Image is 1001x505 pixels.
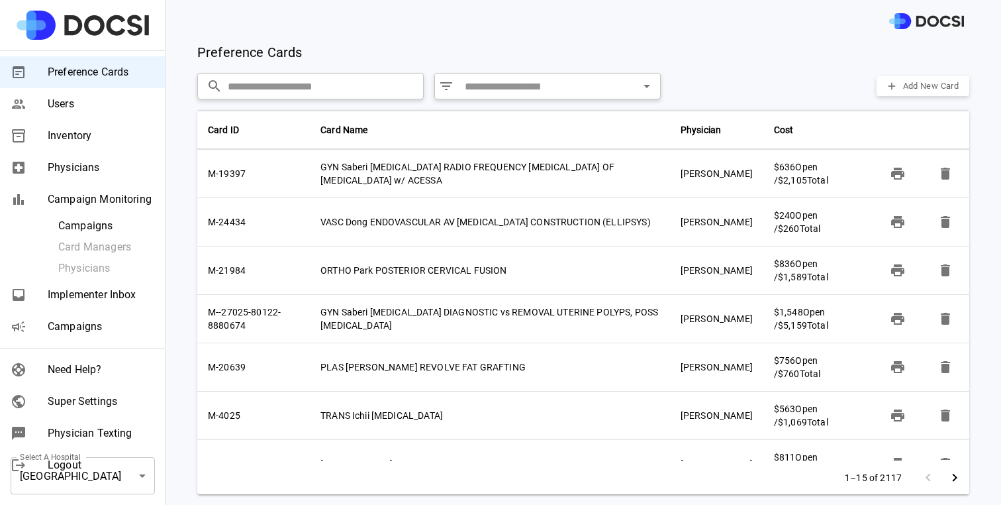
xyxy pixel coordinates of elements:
span: $260 [778,223,800,234]
img: DOCSI Logo [889,13,964,30]
button: Open [638,77,656,95]
td: M-4025 [197,392,310,440]
th: Cost [763,110,874,150]
span: $636 [774,162,796,172]
td: Open / Total [763,198,874,247]
td: [PERSON_NAME] [670,295,763,343]
span: Users [48,96,154,112]
div: GYN Saberi [MEDICAL_DATA] RADIO FREQUENCY [MEDICAL_DATA] OF [MEDICAL_DATA] w/ ACESSA [320,160,659,187]
span: Implementer Inbox [48,287,154,303]
span: Inventory [48,128,154,144]
td: [PERSON_NAME] [670,440,763,488]
button: Add New Card [877,76,969,97]
td: [PERSON_NAME] [670,150,763,198]
td: [PERSON_NAME] [670,392,763,440]
div: GYN Saberi [MEDICAL_DATA] DIAGNOSTIC vs REMOVAL UTERINE POLYPS, POSS [MEDICAL_DATA] [320,306,659,332]
td: [PERSON_NAME] [670,343,763,392]
span: $1,069 [778,417,807,427]
span: Physicians [48,160,154,176]
span: Campaigns [48,319,154,335]
div: ORTHO Park POSTERIOR CERVICAL FUSION [320,264,659,277]
span: Campaigns [58,218,154,234]
td: Open / Total [763,247,874,295]
td: M-24434 [197,198,310,247]
th: Physician [670,110,763,150]
span: Physician Texting [48,425,154,441]
div: VASC Dong ENDOVASCULAR AV [MEDICAL_DATA] CONSTRUCTION (ELLIPSYS) [320,215,659,229]
button: Go to next page [941,465,968,491]
div: PLAS [PERSON_NAME] REVOLVE FAT GRAFTING [320,361,659,374]
td: M--27025-80122-8880674 [197,295,310,343]
td: Open / Total [763,392,874,440]
span: Need Help? [48,362,154,378]
th: Card ID [197,110,310,150]
span: Preference Cards [48,64,154,80]
span: $756 [774,355,796,366]
td: M-18430 [197,440,310,488]
span: $760 [778,368,800,379]
div: [GEOGRAPHIC_DATA] [11,457,155,494]
span: $563 [774,404,796,414]
span: $2,105 [778,175,807,186]
span: $1,548 [774,307,803,317]
th: Card Name [310,110,670,150]
td: [PERSON_NAME] [670,247,763,295]
div: [PERSON_NAME] INGUINAL LYMPHNODE DISSECTION [320,457,659,471]
span: $836 [774,258,796,269]
span: $5,159 [778,320,807,331]
div: TRANS Ichii [MEDICAL_DATA] [320,409,659,422]
td: Open / Total [763,343,874,392]
td: Open / Total [763,440,874,488]
span: Campaign Monitoring [48,192,154,207]
td: Open / Total [763,150,874,198]
td: [PERSON_NAME] [670,198,763,247]
td: M-20639 [197,343,310,392]
td: M-19397 [197,150,310,198]
span: $240 [774,210,796,221]
p: Preference Cards [197,42,302,62]
span: $811 [774,452,796,463]
img: Site Logo [17,11,149,40]
span: $1,589 [778,272,807,282]
p: 1–15 of 2117 [845,471,902,484]
td: Open / Total [763,295,874,343]
label: Select A Hospital [20,451,81,463]
span: Super Settings [48,394,154,410]
td: M-21984 [197,247,310,295]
